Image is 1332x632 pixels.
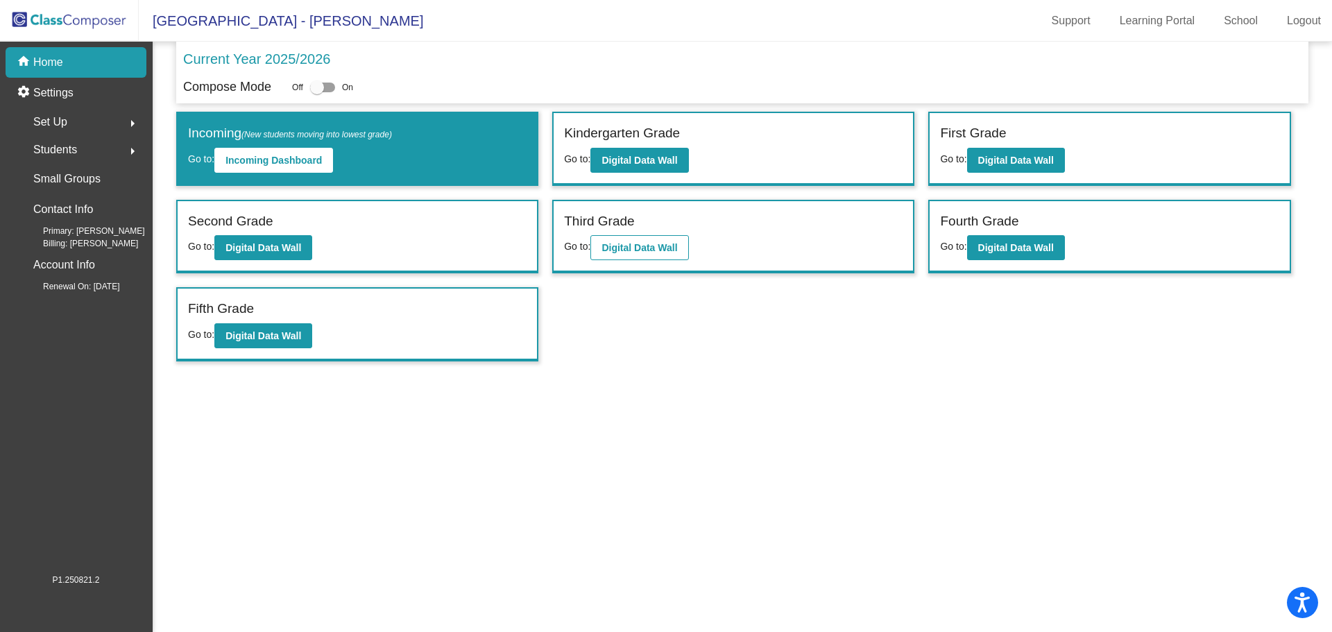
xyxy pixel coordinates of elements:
[33,54,63,71] p: Home
[214,148,333,173] button: Incoming Dashboard
[564,241,590,252] span: Go to:
[241,130,392,139] span: (New students moving into lowest grade)
[214,235,312,260] button: Digital Data Wall
[124,115,141,132] mat-icon: arrow_right
[17,85,33,101] mat-icon: settings
[225,155,322,166] b: Incoming Dashboard
[590,235,688,260] button: Digital Data Wall
[1276,10,1332,32] a: Logout
[1041,10,1102,32] a: Support
[1213,10,1269,32] a: School
[1109,10,1206,32] a: Learning Portal
[967,148,1065,173] button: Digital Data Wall
[188,329,214,340] span: Go to:
[214,323,312,348] button: Digital Data Wall
[33,112,67,132] span: Set Up
[183,78,271,96] p: Compose Mode
[225,330,301,341] b: Digital Data Wall
[33,140,77,160] span: Students
[564,212,634,232] label: Third Grade
[33,85,74,101] p: Settings
[139,10,423,32] span: [GEOGRAPHIC_DATA] - [PERSON_NAME]
[188,123,392,144] label: Incoming
[188,299,254,319] label: Fifth Grade
[183,49,330,69] p: Current Year 2025/2026
[21,225,145,237] span: Primary: [PERSON_NAME]
[978,155,1054,166] b: Digital Data Wall
[124,143,141,160] mat-icon: arrow_right
[940,153,966,164] span: Go to:
[940,123,1006,144] label: First Grade
[188,241,214,252] span: Go to:
[17,54,33,71] mat-icon: home
[564,123,680,144] label: Kindergarten Grade
[292,81,303,94] span: Off
[967,235,1065,260] button: Digital Data Wall
[978,242,1054,253] b: Digital Data Wall
[21,280,119,293] span: Renewal On: [DATE]
[33,169,101,189] p: Small Groups
[590,148,688,173] button: Digital Data Wall
[188,153,214,164] span: Go to:
[188,212,273,232] label: Second Grade
[21,237,138,250] span: Billing: [PERSON_NAME]
[601,155,677,166] b: Digital Data Wall
[940,241,966,252] span: Go to:
[342,81,353,94] span: On
[225,242,301,253] b: Digital Data Wall
[940,212,1018,232] label: Fourth Grade
[33,255,95,275] p: Account Info
[601,242,677,253] b: Digital Data Wall
[564,153,590,164] span: Go to:
[33,200,93,219] p: Contact Info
